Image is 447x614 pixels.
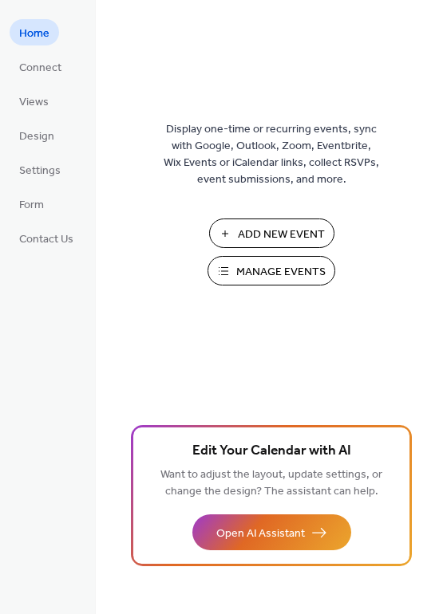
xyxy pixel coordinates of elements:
span: Want to adjust the layout, update settings, or change the design? The assistant can help. [160,464,382,502]
span: Home [19,26,49,42]
span: Manage Events [236,264,326,281]
a: Settings [10,156,70,183]
span: Edit Your Calendar with AI [192,440,351,462]
span: Design [19,128,54,145]
button: Open AI Assistant [192,514,351,550]
a: Design [10,122,64,148]
span: Connect [19,60,61,77]
span: Display one-time or recurring events, sync with Google, Outlook, Zoom, Eventbrite, Wix Events or ... [164,121,379,188]
span: Contact Us [19,231,73,248]
button: Add New Event [209,218,334,248]
span: Views [19,94,49,111]
span: Form [19,197,44,214]
a: Contact Us [10,225,83,251]
a: Home [10,19,59,45]
button: Manage Events [208,256,335,285]
a: Form [10,191,53,217]
a: Connect [10,53,71,80]
span: Open AI Assistant [216,525,305,542]
a: Views [10,88,58,114]
span: Settings [19,163,61,179]
span: Add New Event [238,226,325,243]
